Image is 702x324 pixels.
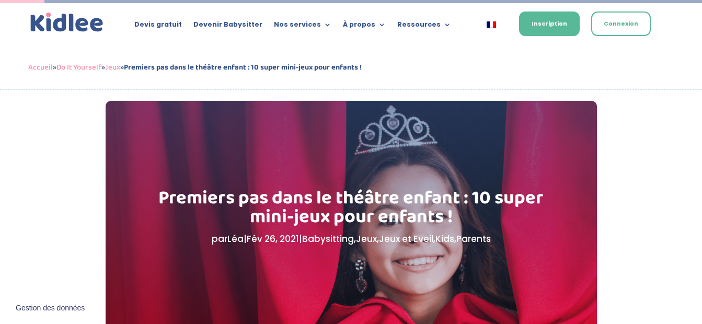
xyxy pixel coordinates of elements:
span: Fév 26, 2021 [247,233,299,245]
h1: Premiers pas dans le théâtre enfant : 10 super mini-jeux pour enfants ! [158,189,544,232]
a: Jeux [356,233,377,245]
a: Parents [456,233,491,245]
a: Léa [227,233,244,245]
a: Babysitting [302,233,354,245]
span: Gestion des données [16,304,85,313]
button: Gestion des données [9,297,91,319]
p: par | | , , , , [158,232,544,247]
a: Kids [435,233,454,245]
a: Jeux et Eveil [379,233,433,245]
